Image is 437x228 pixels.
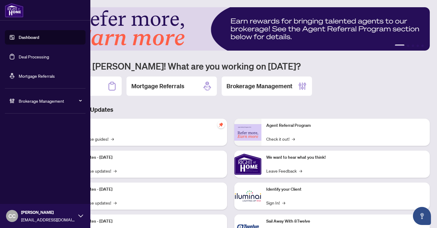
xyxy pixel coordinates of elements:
[111,136,114,142] span: →
[19,54,49,59] a: Deal Processing
[234,183,261,210] img: Identify your Client
[266,167,302,174] a: Leave Feedback→
[19,73,55,79] a: Mortgage Referrals
[131,82,184,90] h2: Mortgage Referrals
[31,60,430,72] h1: Welcome back [PERSON_NAME]! What are you working on [DATE]?
[266,154,425,161] p: We want to hear what you think!
[395,45,404,47] button: 1
[412,45,414,47] button: 3
[292,136,295,142] span: →
[19,35,39,40] a: Dashboard
[31,105,430,114] h3: Brokerage & Industry Updates
[266,122,425,129] p: Agent Referral Program
[266,218,425,225] p: Sail Away With 8Twelve
[282,199,285,206] span: →
[217,121,225,128] span: pushpin
[63,122,222,129] p: Self-Help
[114,199,117,206] span: →
[266,136,295,142] a: Check it out!→
[234,124,261,141] img: Agent Referral Program
[31,7,430,51] img: Slide 0
[299,167,302,174] span: →
[407,45,409,47] button: 2
[114,167,117,174] span: →
[413,207,431,225] button: Open asap
[421,45,424,47] button: 5
[63,218,222,225] p: Platform Updates - [DATE]
[19,98,81,104] span: Brokerage Management
[5,3,23,17] img: logo
[226,82,292,90] h2: Brokerage Management
[266,199,285,206] a: Sign In!→
[8,212,16,220] span: CC
[234,151,261,178] img: We want to hear what you think!
[21,209,75,216] span: [PERSON_NAME]
[417,45,419,47] button: 4
[63,154,222,161] p: Platform Updates - [DATE]
[266,186,425,193] p: Identify your Client
[21,216,75,223] span: [EMAIL_ADDRESS][DOMAIN_NAME]
[63,186,222,193] p: Platform Updates - [DATE]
